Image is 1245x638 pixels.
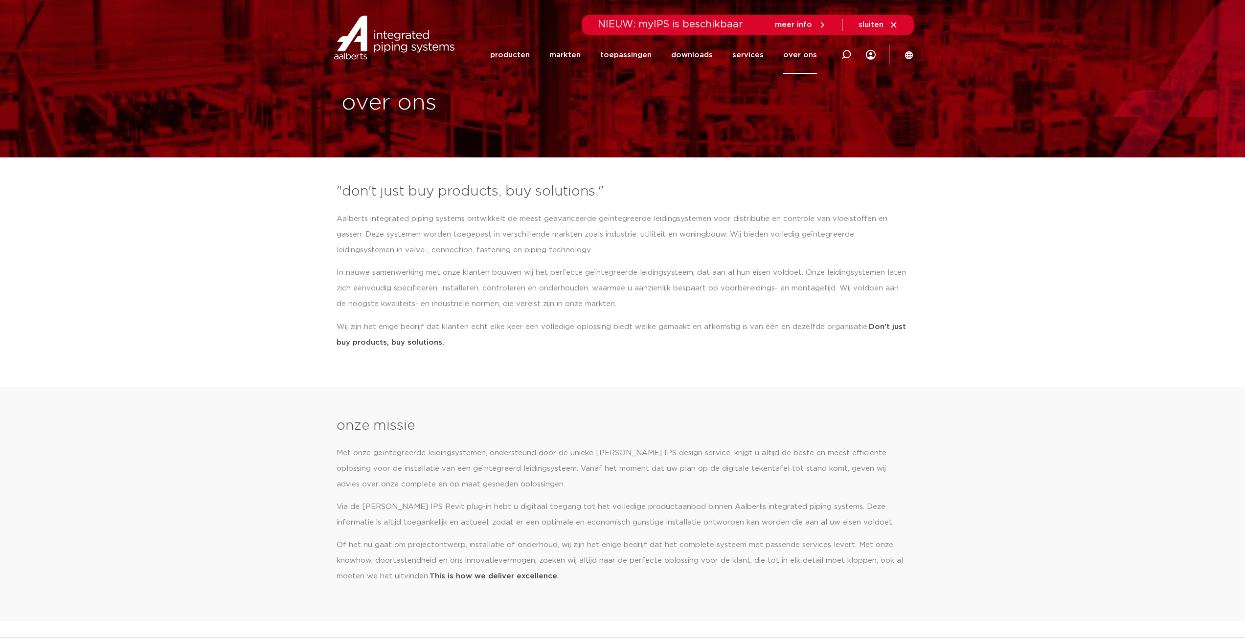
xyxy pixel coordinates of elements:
p: Of het nu gaat om projectontwerp, installatie of onderhoud, wij zijn het enige bedrijf dat het co... [337,537,909,584]
strong: Don’t just buy products, buy solutions. [337,323,906,346]
a: producten [490,36,530,74]
p: Via de [PERSON_NAME] IPS Revit plug-in hebt u digitaal toegang tot het volledige productaanbod bi... [337,499,909,530]
p: Wij zijn het enige bedrijf dat klanten echt elke keer een volledige oplossing biedt welke gemaakt... [337,319,909,351]
span: meer info [775,21,812,28]
h3: "don't just buy products, buy solutions." [337,182,909,201]
b: This is how we deliver excellence. [430,572,559,580]
p: Met onze geïntegreerde leidingsystemen, ondersteund door de unieke [PERSON_NAME] IPS design servi... [337,445,909,492]
a: downloads [671,36,713,74]
a: sluiten [859,21,898,29]
h1: over ons [341,88,618,119]
span: sluiten [859,21,883,28]
nav: Menu [490,36,817,74]
p: In nauwe samenwerking met onze klanten bouwen wij het perfecte geïntegreerde leidingsysteem, dat ... [337,265,909,312]
a: markten [549,36,581,74]
p: Aalberts integrated piping systems ontwikkelt de meest geavanceerde geïntegreerde leidingsystemen... [337,211,909,258]
span: NIEUW: myIPS is beschikbaar [598,20,743,29]
a: toepassingen [600,36,652,74]
a: meer info [775,21,827,29]
a: over ons [783,36,817,74]
a: services [732,36,764,74]
h3: onze missie [337,416,909,436]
